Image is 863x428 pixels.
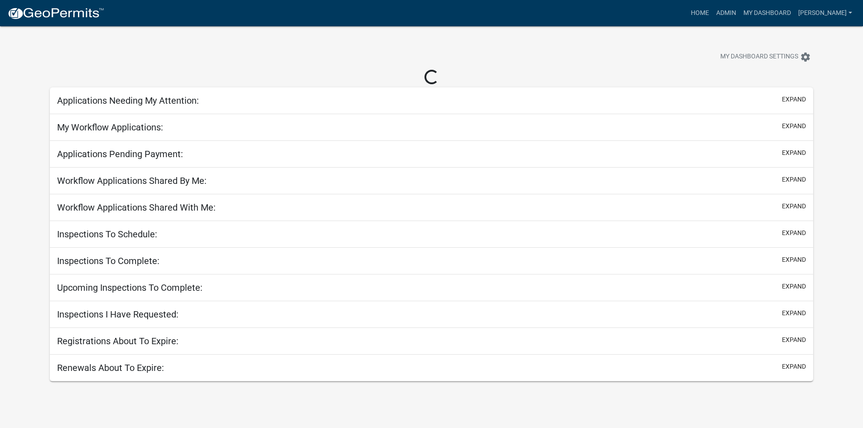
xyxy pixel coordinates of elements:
[782,228,806,238] button: expand
[782,255,806,264] button: expand
[57,309,178,320] h5: Inspections I Have Requested:
[782,121,806,131] button: expand
[740,5,795,22] a: My Dashboard
[57,122,163,133] h5: My Workflow Applications:
[782,148,806,158] button: expand
[782,202,806,211] button: expand
[57,336,178,346] h5: Registrations About To Expire:
[57,95,199,106] h5: Applications Needing My Attention:
[720,52,798,63] span: My Dashboard Settings
[57,175,207,186] h5: Workflow Applications Shared By Me:
[782,175,806,184] button: expand
[782,282,806,291] button: expand
[713,5,740,22] a: Admin
[57,202,216,213] h5: Workflow Applications Shared With Me:
[782,95,806,104] button: expand
[57,362,164,373] h5: Renewals About To Expire:
[687,5,713,22] a: Home
[57,282,202,293] h5: Upcoming Inspections To Complete:
[800,52,811,63] i: settings
[782,335,806,345] button: expand
[57,229,157,240] h5: Inspections To Schedule:
[782,362,806,371] button: expand
[57,255,159,266] h5: Inspections To Complete:
[782,308,806,318] button: expand
[713,48,818,66] button: My Dashboard Settingssettings
[57,149,183,159] h5: Applications Pending Payment:
[795,5,856,22] a: [PERSON_NAME]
